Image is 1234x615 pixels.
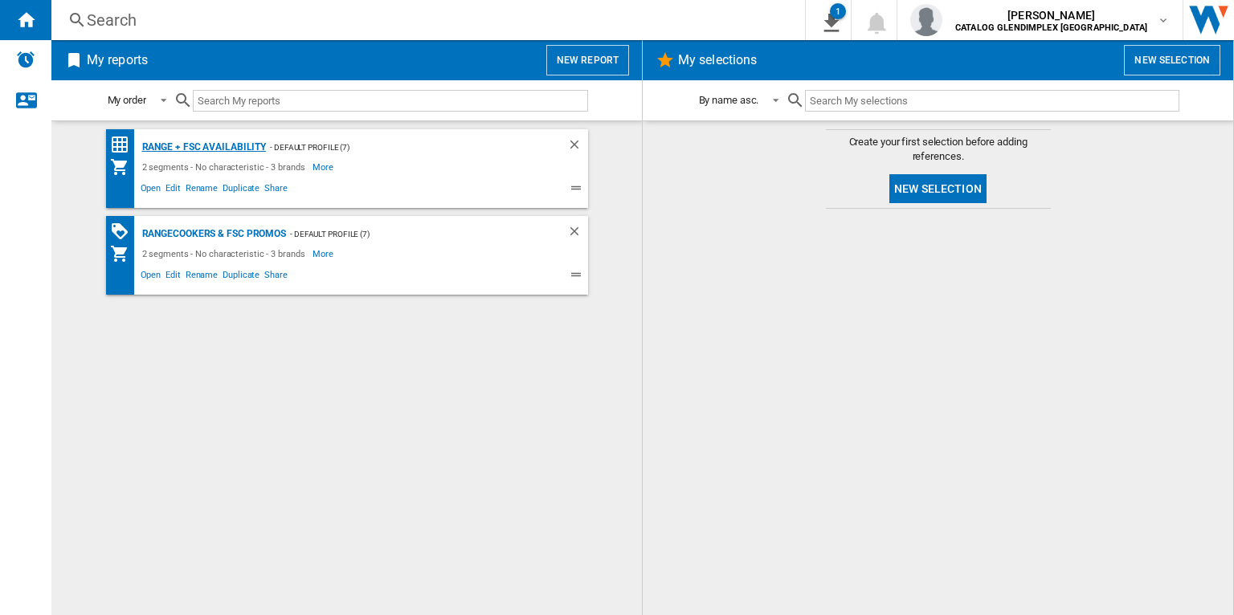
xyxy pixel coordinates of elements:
[110,157,138,177] div: My Assortment
[955,22,1147,33] b: CATALOG GLENDIMPLEX [GEOGRAPHIC_DATA]
[110,135,138,155] div: Price Matrix
[110,244,138,263] div: My Assortment
[163,267,183,287] span: Edit
[805,90,1179,112] input: Search My selections
[138,157,313,177] div: 2 segments - No characteristic - 3 brands
[675,45,760,75] h2: My selections
[193,90,588,112] input: Search My reports
[826,135,1051,164] span: Create your first selection before adding references.
[138,137,267,157] div: Range + FSC Availability
[138,244,313,263] div: 2 segments - No characteristic - 3 brands
[183,181,220,200] span: Rename
[313,244,336,263] span: More
[567,137,588,157] div: Delete
[220,181,262,200] span: Duplicate
[1124,45,1220,75] button: New selection
[699,94,759,106] div: By name asc.
[220,267,262,287] span: Duplicate
[266,137,534,157] div: - Default profile (7)
[313,157,336,177] span: More
[110,222,138,242] div: PROMOTIONS Matrix
[183,267,220,287] span: Rename
[889,174,987,203] button: New selection
[955,7,1147,23] span: [PERSON_NAME]
[87,9,763,31] div: Search
[138,267,164,287] span: Open
[567,224,588,244] div: Delete
[910,4,942,36] img: profile.jpg
[262,267,290,287] span: Share
[546,45,629,75] button: New report
[262,181,290,200] span: Share
[830,3,846,19] div: 1
[84,45,151,75] h2: My reports
[138,224,287,244] div: Rangecookers & FSC Promos
[286,224,534,244] div: - Default profile (7)
[108,94,146,106] div: My order
[138,181,164,200] span: Open
[16,50,35,69] img: alerts-logo.svg
[163,181,183,200] span: Edit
